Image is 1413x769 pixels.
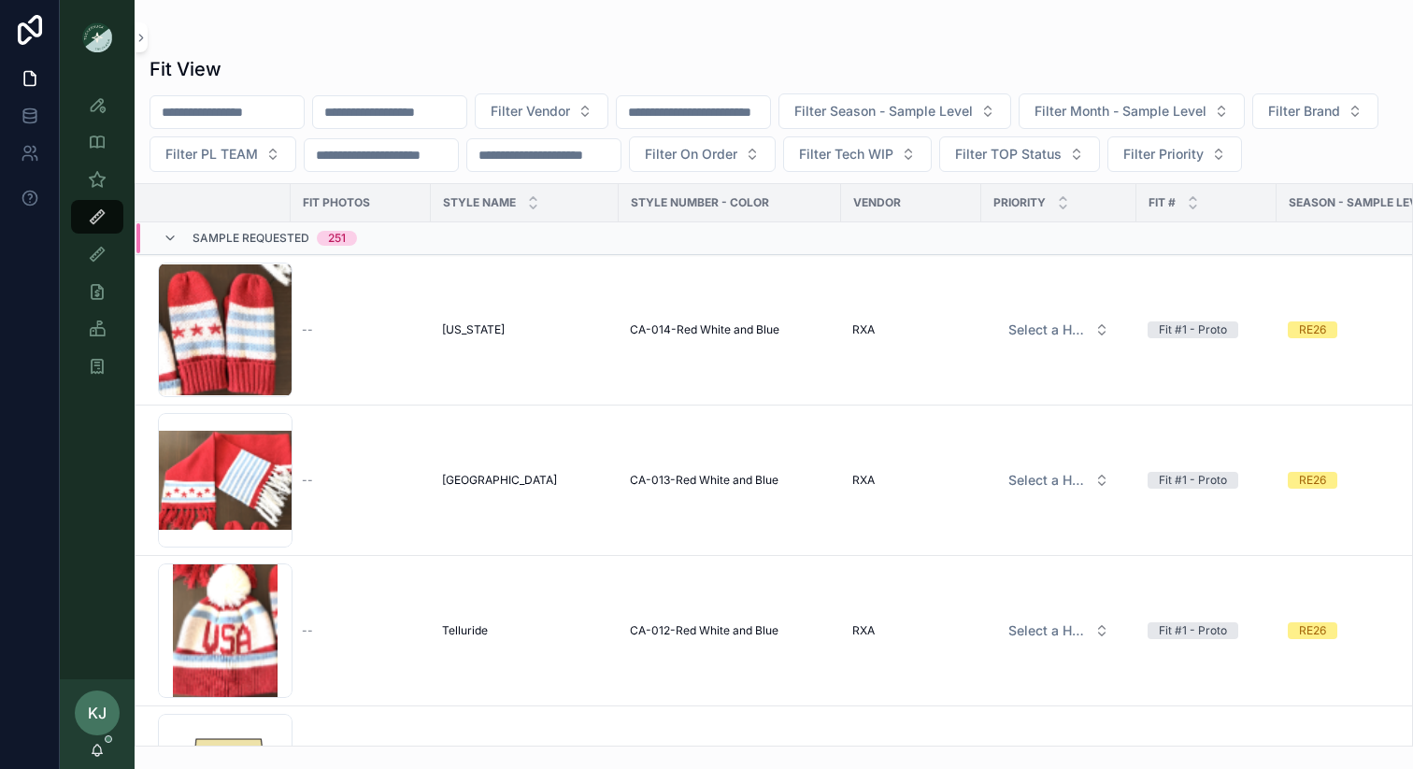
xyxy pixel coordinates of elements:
[1299,622,1326,639] div: RE26
[630,322,830,337] a: CA-014-Red White and Blue
[630,473,830,488] a: CA-013-Red White and Blue
[1148,622,1265,639] a: Fit #1 - Proto
[993,195,1046,210] span: PRIORITY
[302,473,420,488] a: --
[165,145,258,164] span: Filter PL TEAM
[1148,321,1265,338] a: Fit #1 - Proto
[303,195,370,210] span: Fit Photos
[852,623,970,638] a: RXA
[1149,195,1176,210] span: Fit #
[302,322,313,337] span: --
[955,145,1062,164] span: Filter TOP Status
[939,136,1100,172] button: Select Button
[443,195,516,210] span: STYLE NAME
[783,136,932,172] button: Select Button
[442,322,607,337] a: [US_STATE]
[1148,472,1265,489] a: Fit #1 - Proto
[992,312,1125,348] a: Select Button
[630,623,778,638] span: CA-012-Red White and Blue
[992,463,1125,498] a: Select Button
[442,322,505,337] span: [US_STATE]
[993,463,1124,497] button: Select Button
[302,623,420,638] a: --
[442,473,557,488] span: [GEOGRAPHIC_DATA]
[491,102,570,121] span: Filter Vendor
[1107,136,1242,172] button: Select Button
[1159,472,1227,489] div: Fit #1 - Proto
[442,623,607,638] a: Telluride
[1159,321,1227,338] div: Fit #1 - Proto
[1299,321,1326,338] div: RE26
[1268,102,1340,121] span: Filter Brand
[1035,102,1206,121] span: Filter Month - Sample Level
[475,93,608,129] button: Select Button
[852,322,875,337] span: RXA
[193,231,309,246] span: Sample Requested
[645,145,737,164] span: Filter On Order
[993,614,1124,648] button: Select Button
[853,195,901,210] span: Vendor
[88,702,107,724] span: KJ
[82,22,112,52] img: App logo
[150,56,221,82] h1: Fit View
[150,136,296,172] button: Select Button
[1019,93,1245,129] button: Select Button
[630,322,779,337] span: CA-014-Red White and Blue
[1008,320,1087,339] span: Select a HP FIT LEVEL
[630,473,778,488] span: CA-013-Red White and Blue
[1159,622,1227,639] div: Fit #1 - Proto
[629,136,776,172] button: Select Button
[630,623,830,638] a: CA-012-Red White and Blue
[1008,621,1087,640] span: Select a HP FIT LEVEL
[631,195,769,210] span: Style Number - Color
[852,623,875,638] span: RXA
[852,473,875,488] span: RXA
[1008,471,1087,490] span: Select a HP FIT LEVEL
[302,322,420,337] a: --
[442,473,607,488] a: [GEOGRAPHIC_DATA]
[328,231,346,246] div: 251
[852,322,970,337] a: RXA
[442,623,488,638] span: Telluride
[852,473,970,488] a: RXA
[992,613,1125,648] a: Select Button
[302,473,313,488] span: --
[1299,472,1326,489] div: RE26
[778,93,1011,129] button: Select Button
[1123,145,1204,164] span: Filter Priority
[993,313,1124,347] button: Select Button
[1252,93,1378,129] button: Select Button
[799,145,893,164] span: Filter Tech WIP
[60,75,135,407] div: scrollable content
[794,102,973,121] span: Filter Season - Sample Level
[302,623,313,638] span: --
